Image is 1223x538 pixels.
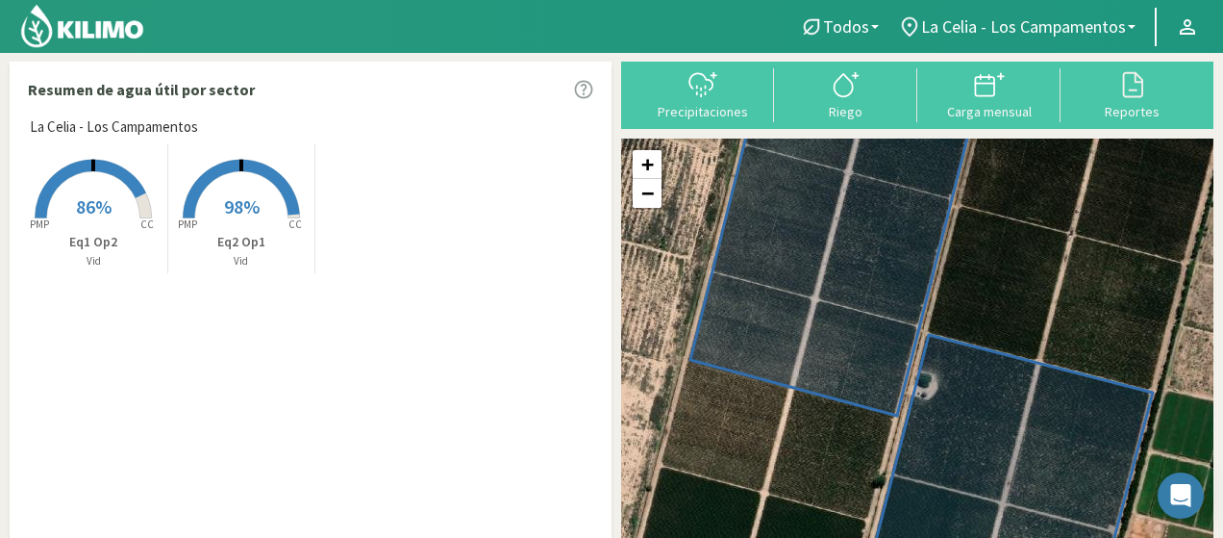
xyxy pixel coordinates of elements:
p: Eq2 Op1 [168,232,315,252]
div: Carga mensual [923,105,1055,118]
a: Zoom in [633,150,661,179]
span: 98% [224,194,260,218]
p: Eq1 Op2 [20,232,167,252]
div: Reportes [1066,105,1198,118]
p: Resumen de agua útil por sector [28,78,255,101]
button: Carga mensual [917,68,1061,119]
p: Vid [168,253,315,269]
tspan: PMP [30,218,49,231]
img: Kilimo [19,3,145,49]
div: Precipitaciones [636,105,768,118]
a: Zoom out [633,179,661,208]
button: Precipitaciones [631,68,774,119]
div: Open Intercom Messenger [1158,473,1204,519]
button: Riego [774,68,917,119]
tspan: PMP [178,218,197,231]
tspan: CC [141,218,155,231]
p: Vid [20,253,167,269]
button: Reportes [1061,68,1204,119]
span: Todos [823,16,869,37]
span: 86% [76,194,112,218]
div: Riego [780,105,911,118]
tspan: CC [288,218,302,231]
span: La Celia - Los Campamentos [30,116,198,139]
span: La Celia - Los Campamentos [921,16,1126,37]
